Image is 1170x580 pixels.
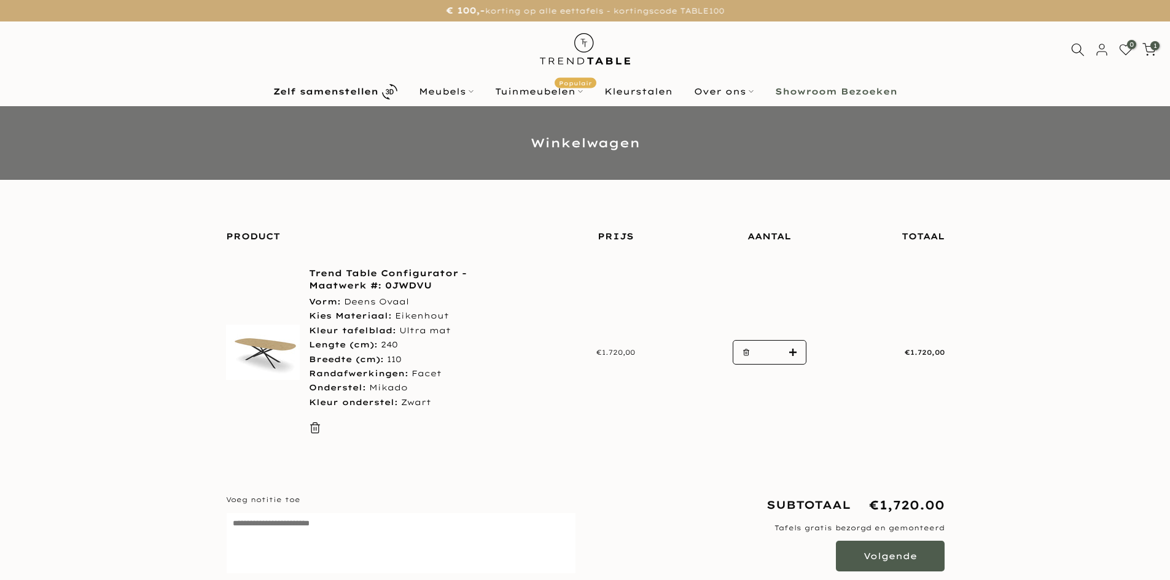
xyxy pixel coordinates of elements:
img: trend-table [531,21,639,76]
a: 1 [1142,43,1156,56]
a: Meubels [408,84,484,99]
a: Trend Table Configurator - Maatwerk #: 0JWDVU [309,267,515,292]
span: €1,720.00 [869,497,945,512]
span: Voeg notitie toe [226,495,300,504]
div: Product [217,229,524,244]
a: Kleurstalen [593,84,683,99]
span: Deens Ovaal [344,296,409,306]
b: Showroom Bezoeken [775,87,897,96]
a: TuinmeubelenPopulair [484,84,593,99]
span: 0 [1127,40,1136,49]
strong: Kleur tafelblad: [309,325,396,335]
strong: Kies Materiaal: [309,311,392,320]
strong: Subtotaal [766,498,851,512]
strong: Breedte (cm): [309,354,384,364]
div: Totaal [831,229,954,244]
button: Volgende [836,541,945,571]
b: Zelf samenstellen [273,87,378,96]
strong: Onderstel: [309,382,366,392]
a: Over ons [683,84,764,99]
span: €1.720,00 [905,348,945,357]
span: Zwart [401,397,431,407]
span: Ultra mat [399,325,451,335]
span: 110 [387,354,402,364]
div: €1.720,00 [533,347,699,359]
strong: Kleur onderstel: [309,397,398,407]
div: Aantal [708,229,831,244]
span: Eikenhout [395,311,449,320]
a: 0 [1119,43,1133,56]
span: Facet [411,368,442,378]
strong: Vorm: [309,296,341,306]
p: korting op alle eettafels - kortingscode TABLE100 [15,3,1155,18]
span: 240 [381,339,398,349]
a: Zelf samenstellen [262,81,408,102]
span: Populair [555,78,596,88]
strong: Lengte (cm): [309,339,378,349]
strong: Randafwerkingen: [309,368,408,378]
span: Mikado [369,382,408,392]
a: Showroom Bezoeken [764,84,908,99]
p: Tafels gratis bezorgd en gemonteerd [595,522,945,535]
h1: Winkelwagen [226,137,945,149]
strong: € 100,- [446,5,485,16]
div: Prijs [524,229,708,244]
span: 1 [1150,41,1160,50]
